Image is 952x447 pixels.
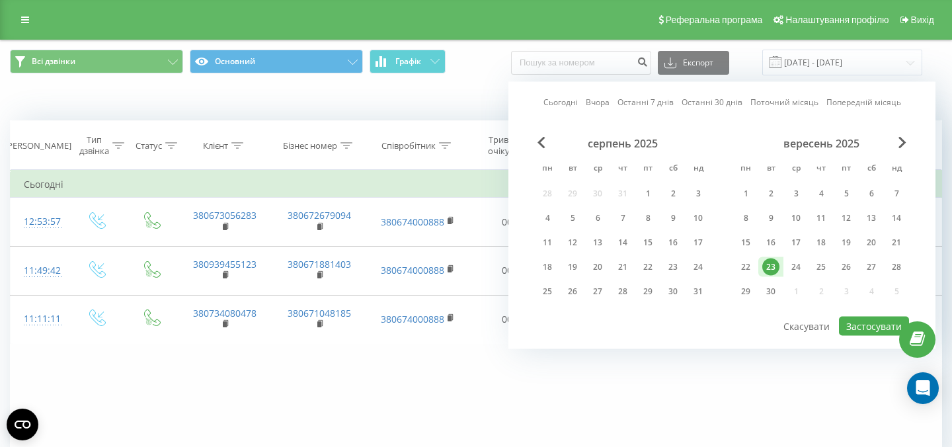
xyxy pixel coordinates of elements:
div: 17 [787,234,805,251]
div: нд 17 серп 2025 р. [686,233,711,253]
div: [PERSON_NAME] [5,140,71,151]
a: Попередній місяць [826,96,901,108]
div: 6 [589,210,606,227]
div: 15 [737,234,754,251]
div: 21 [888,234,905,251]
div: 19 [838,234,855,251]
div: 16 [762,234,779,251]
abbr: неділя [688,159,708,179]
div: ср 17 вер 2025 р. [783,233,809,253]
span: Previous Month [537,137,545,149]
div: нд 24 серп 2025 р. [686,257,711,277]
div: 27 [863,259,880,276]
div: вт 26 серп 2025 р. [560,282,585,302]
div: чт 18 вер 2025 р. [809,233,834,253]
div: чт 28 серп 2025 р. [610,282,635,302]
abbr: вівторок [563,159,582,179]
abbr: четвер [811,159,831,179]
div: сб 30 серп 2025 р. [660,282,686,302]
div: пт 15 серп 2025 р. [635,233,660,253]
td: Сьогодні [11,171,942,198]
div: вересень 2025 [733,137,909,150]
a: 380674000888 [381,216,444,228]
div: чт 11 вер 2025 р. [809,208,834,228]
div: 17 [690,234,707,251]
div: нд 21 вер 2025 р. [884,233,909,253]
div: 30 [664,283,682,300]
div: 25 [813,259,830,276]
div: сб 20 вер 2025 р. [859,233,884,253]
div: пт 12 вер 2025 р. [834,208,859,228]
abbr: п’ятниця [836,159,856,179]
div: 5 [838,185,855,202]
abbr: неділя [887,159,906,179]
div: чт 21 серп 2025 р. [610,257,635,277]
div: пн 29 вер 2025 р. [733,282,758,302]
div: вт 12 серп 2025 р. [560,233,585,253]
input: Пошук за номером [511,51,651,75]
abbr: субота [663,159,683,179]
button: Графік [370,50,446,73]
div: 7 [614,210,631,227]
div: 13 [863,210,880,227]
div: 23 [664,259,682,276]
div: 1 [737,185,754,202]
div: 18 [539,259,556,276]
a: Останні 7 днів [617,96,674,108]
div: 16 [664,234,682,251]
div: 18 [813,234,830,251]
abbr: середа [588,159,608,179]
div: 10 [690,210,707,227]
div: пт 5 вер 2025 р. [834,184,859,204]
a: Вчора [586,96,610,108]
div: 27 [589,283,606,300]
div: 28 [614,283,631,300]
a: 380734080478 [193,307,257,319]
td: 00:04 [469,198,560,247]
div: Бізнес номер [283,140,337,151]
div: ср 13 серп 2025 р. [585,233,610,253]
div: серпень 2025 [535,137,711,150]
abbr: п’ятниця [638,159,658,179]
div: 3 [787,185,805,202]
div: 29 [639,283,656,300]
div: сб 13 вер 2025 р. [859,208,884,228]
span: Налаштування профілю [785,15,889,25]
div: ср 20 серп 2025 р. [585,257,610,277]
div: вт 2 вер 2025 р. [758,184,783,204]
a: 380671048185 [288,307,351,319]
div: пн 25 серп 2025 р. [535,282,560,302]
div: 13 [589,234,606,251]
div: Open Intercom Messenger [907,372,939,404]
div: пт 26 вер 2025 р. [834,257,859,277]
div: 12 [564,234,581,251]
div: 19 [564,259,581,276]
a: Сьогодні [543,96,578,108]
td: 00:04 [469,246,560,295]
div: 22 [737,259,754,276]
a: 380674000888 [381,264,444,276]
div: 14 [888,210,905,227]
div: Тривалість очікування [481,134,541,157]
div: ср 10 вер 2025 р. [783,208,809,228]
span: Вихід [911,15,934,25]
div: вт 30 вер 2025 р. [758,282,783,302]
div: нд 10 серп 2025 р. [686,208,711,228]
div: пт 19 вер 2025 р. [834,233,859,253]
div: 12 [838,210,855,227]
a: 380671881403 [288,258,351,270]
span: Реферальна програма [666,15,763,25]
div: 4 [539,210,556,227]
span: Next Month [898,137,906,149]
abbr: четвер [613,159,633,179]
abbr: понеділок [537,159,557,179]
div: Статус [136,140,162,151]
div: сб 2 серп 2025 р. [660,184,686,204]
button: Експорт [658,51,729,75]
span: Всі дзвінки [32,56,75,67]
div: 2 [762,185,779,202]
div: 11 [813,210,830,227]
a: 380674000888 [381,313,444,325]
div: пн 1 вер 2025 р. [733,184,758,204]
div: 9 [664,210,682,227]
